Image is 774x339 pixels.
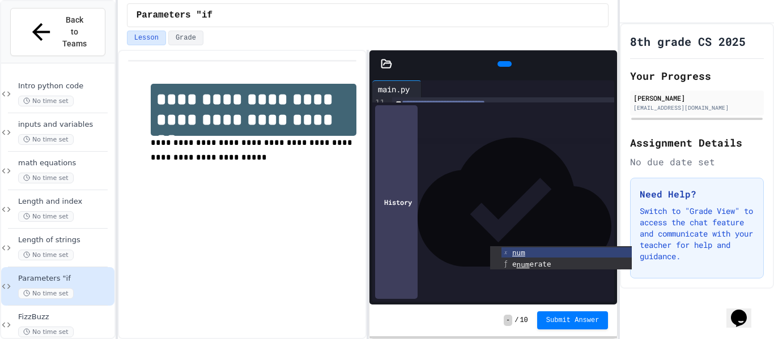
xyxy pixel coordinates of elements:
[18,158,112,168] span: math equations
[520,316,528,325] span: 10
[372,80,422,97] div: main.py
[168,31,203,45] button: Grade
[18,250,74,260] span: No time set
[18,120,112,130] span: inputs and variables
[372,83,415,95] div: main.py
[640,205,754,262] p: Switch to "Grade View" to access the chat feature and communicate with your teacher for help and ...
[726,294,763,328] iframe: chat widget
[18,288,74,299] span: No time set
[633,93,760,103] div: [PERSON_NAME]
[10,8,105,56] button: Back to Teams
[640,187,754,201] h3: Need Help?
[633,104,760,112] div: [EMAIL_ADDRESS][DOMAIN_NAME]
[18,81,112,91] span: Intro python code
[18,173,74,183] span: No time set
[18,312,112,322] span: FizzBuzz
[514,316,518,325] span: /
[630,33,746,49] h1: 8th grade CS 2025
[18,197,112,207] span: Length and index
[504,315,512,326] span: -
[375,105,418,299] div: History
[630,155,764,169] div: No due date set
[630,68,764,84] h2: Your Progress
[18,235,112,245] span: Length of strings
[18,211,74,222] span: No time set
[137,8,212,22] span: Parameters "if
[127,31,166,45] button: Lesson
[18,134,74,145] span: No time set
[372,97,386,109] div: 11
[18,274,112,284] span: Parameters "if
[61,14,88,50] span: Back to Teams
[546,316,599,325] span: Submit Answer
[18,327,74,337] span: No time set
[18,96,74,106] span: No time set
[537,311,609,329] button: Submit Answer
[630,135,764,151] h2: Assignment Details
